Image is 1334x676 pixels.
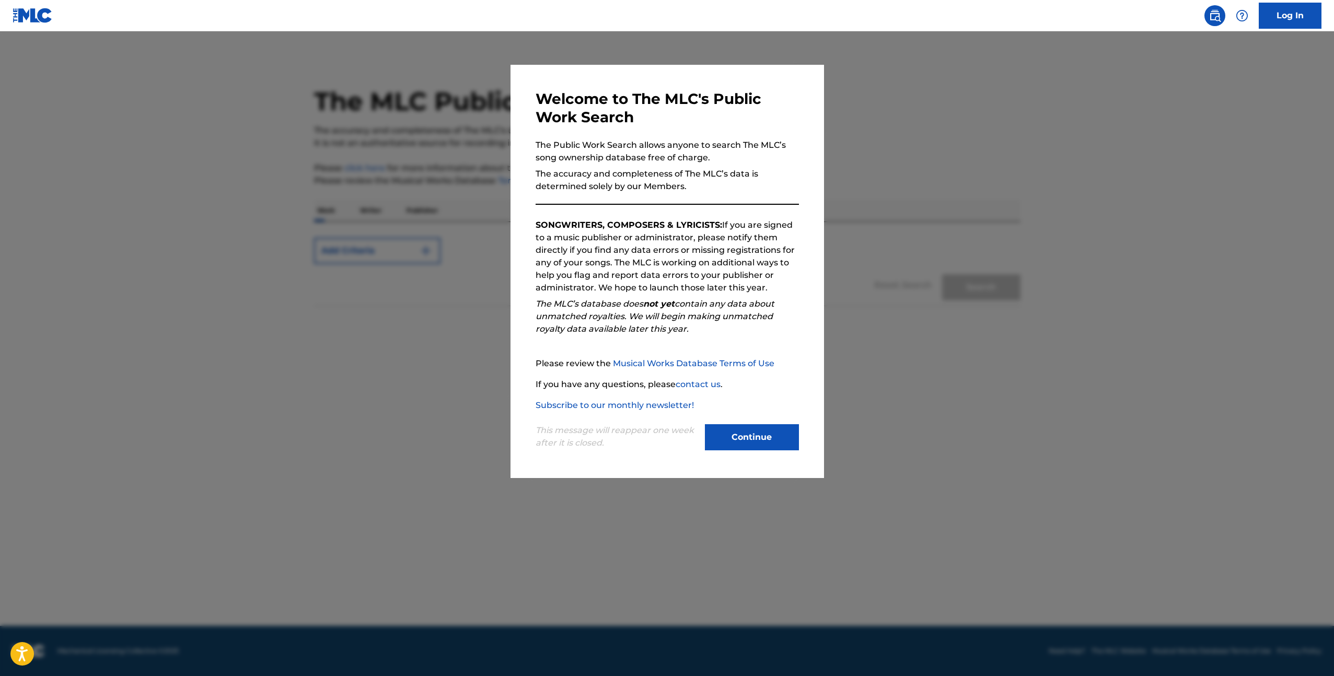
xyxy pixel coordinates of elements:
[613,358,774,368] a: Musical Works Database Terms of Use
[536,378,799,391] p: If you have any questions, please .
[1209,9,1221,22] img: search
[536,168,799,193] p: The accuracy and completeness of The MLC’s data is determined solely by our Members.
[676,379,721,389] a: contact us
[1204,5,1225,26] a: Public Search
[536,220,722,230] strong: SONGWRITERS, COMPOSERS & LYRICISTS:
[705,424,799,450] button: Continue
[536,400,694,410] a: Subscribe to our monthly newsletter!
[1259,3,1321,29] a: Log In
[1232,5,1252,26] div: Help
[536,299,774,334] em: The MLC’s database does contain any data about unmatched royalties. We will begin making unmatche...
[536,139,799,164] p: The Public Work Search allows anyone to search The MLC’s song ownership database free of charge.
[536,90,799,126] h3: Welcome to The MLC's Public Work Search
[1236,9,1248,22] img: help
[13,8,53,23] img: MLC Logo
[536,357,799,370] p: Please review the
[536,424,699,449] p: This message will reappear one week after it is closed.
[643,299,675,309] strong: not yet
[536,219,799,294] p: If you are signed to a music publisher or administrator, please notify them directly if you find ...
